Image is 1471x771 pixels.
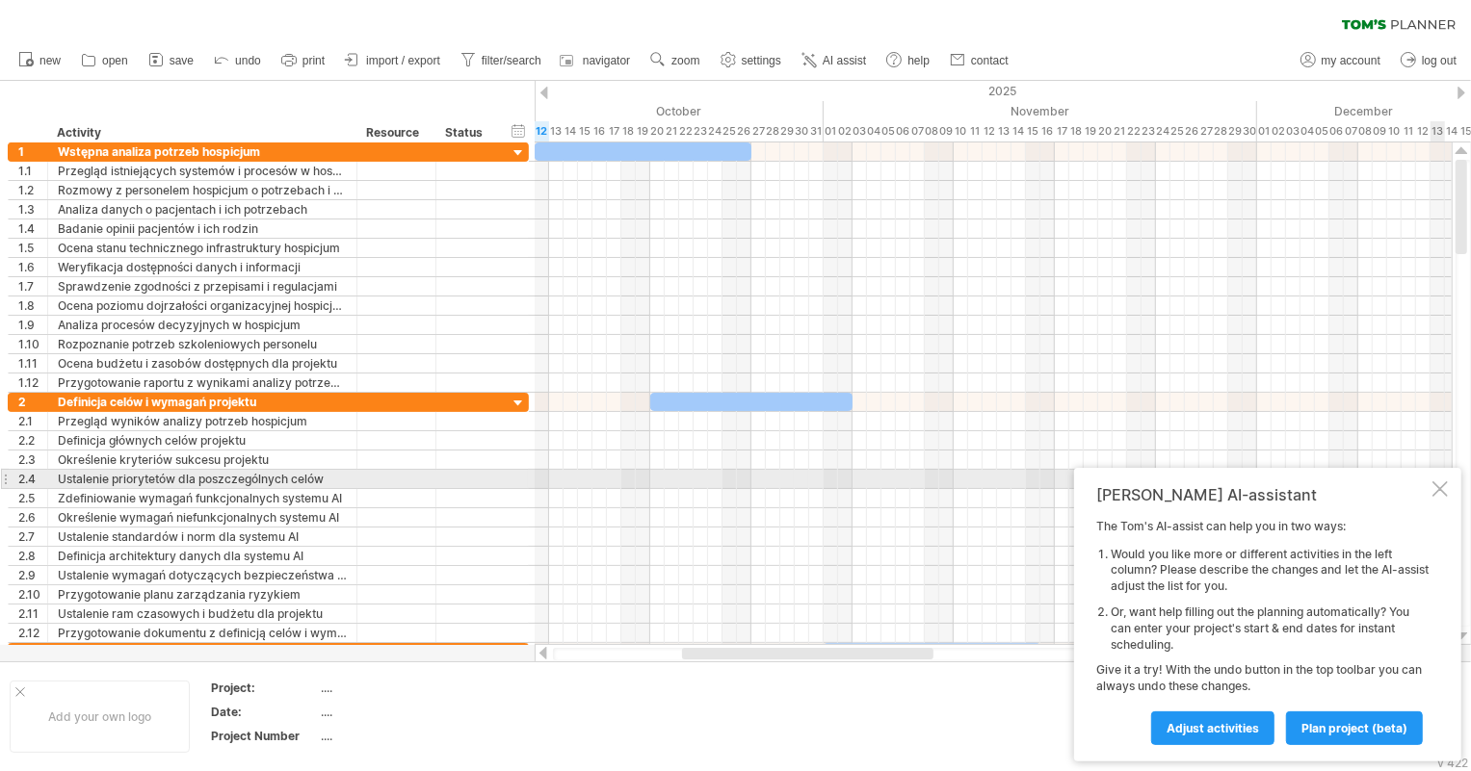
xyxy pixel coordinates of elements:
div: 2.5 [18,489,47,507]
div: Monday, 1 December 2025 [1257,121,1272,141]
a: undo [209,48,267,73]
span: import / export [366,54,440,67]
div: Definicja architektury danych dla systemu AI [58,547,347,565]
div: 2.12 [18,624,47,642]
div: Wednesday, 5 November 2025 [881,121,896,141]
div: Saturday, 8 November 2025 [925,121,939,141]
div: Tuesday, 25 November 2025 [1170,121,1185,141]
div: The Tom's AI-assist can help you in two ways: Give it a try! With the undo button in the top tool... [1096,519,1429,744]
div: v 422 [1437,756,1468,770]
div: Definicja celów i wymagań projektu [58,393,347,411]
div: Friday, 21 November 2025 [1113,121,1127,141]
div: Monday, 24 November 2025 [1156,121,1170,141]
a: AI assist [797,48,872,73]
div: Tuesday, 2 December 2025 [1272,121,1286,141]
div: Saturday, 18 October 2025 [621,121,636,141]
div: 2.6 [18,508,47,527]
div: Wstępna analiza potrzeb hospicjum [58,142,347,161]
li: Or, want help filling out the planning automatically? You can enter your project's start & end da... [1111,604,1429,653]
div: Tuesday, 18 November 2025 [1069,121,1084,141]
div: Sunday, 12 October 2025 [535,121,549,141]
div: Date: [211,704,317,720]
div: 1.7 [18,277,47,296]
div: Sunday, 2 November 2025 [838,121,853,141]
div: Weryfikacja dostępności danych i informacji [58,258,347,276]
a: zoom [645,48,705,73]
div: Friday, 24 October 2025 [708,121,722,141]
div: 1.6 [18,258,47,276]
div: Ustalenie standardów i norm dla systemu AI [58,527,347,546]
div: Friday, 7 November 2025 [910,121,925,141]
a: new [13,48,66,73]
a: plan project (beta) [1286,711,1423,745]
li: Would you like more or different activities in the left column? Please describe the changes and l... [1111,547,1429,595]
div: Wednesday, 3 December 2025 [1286,121,1300,141]
div: Tuesday, 21 October 2025 [665,121,679,141]
span: help [907,54,930,67]
div: Thursday, 6 November 2025 [896,121,910,141]
div: Resource [366,123,425,142]
div: 2.8 [18,547,47,565]
div: Określenie wymagań niefunkcjonalnych systemu AI [58,508,347,527]
div: Przygotowanie dokumentu z definicją celów i wymagań projektu [58,624,347,642]
div: Ustalenie priorytetów dla poszczególnych celów [58,470,347,488]
div: Monday, 3 November 2025 [853,121,867,141]
div: 1.12 [18,373,47,392]
a: print [276,48,330,73]
div: Sunday, 7 December 2025 [1344,121,1358,141]
div: Monday, 8 December 2025 [1358,121,1373,141]
div: 1.11 [18,354,47,373]
div: 2.3 [18,450,47,469]
div: Friday, 12 December 2025 [1416,121,1431,141]
div: Ocena budżetu i zasobów dostępnych dla projektu [58,354,347,373]
div: Friday, 17 October 2025 [607,121,621,141]
div: Activity [57,123,346,142]
div: 3 [18,643,47,661]
div: Tuesday, 4 November 2025 [867,121,881,141]
div: Monday, 20 October 2025 [650,121,665,141]
a: save [144,48,199,73]
span: print [302,54,325,67]
span: plan project (beta) [1301,721,1407,735]
div: Ocena stanu technicznego infrastruktury hospicjum [58,239,347,257]
div: Definicja głównych celów projektu [58,431,347,450]
div: Sprawdzenie zgodności z przepisami i regulacjami [58,277,347,296]
div: 1.1 [18,162,47,180]
div: .... [321,680,483,696]
span: navigator [583,54,630,67]
span: AI assist [823,54,866,67]
div: Saturday, 15 November 2025 [1026,121,1040,141]
span: filter/search [482,54,541,67]
div: 1.10 [18,335,47,353]
a: open [76,48,134,73]
div: Saturday, 29 November 2025 [1228,121,1243,141]
span: undo [235,54,261,67]
span: contact [971,54,1009,67]
div: October 2025 [376,101,824,121]
div: Sunday, 30 November 2025 [1243,121,1257,141]
div: Zdefiniowanie wymagań funkcjonalnych systemu AI [58,489,347,507]
div: 2.2 [18,431,47,450]
div: Thursday, 4 December 2025 [1300,121,1315,141]
div: Wednesday, 12 November 2025 [983,121,997,141]
div: 2.4 [18,470,47,488]
span: Adjust activities [1167,721,1259,735]
span: zoom [671,54,699,67]
a: settings [716,48,787,73]
div: Określenie kryteriów sukcesu projektu [58,450,347,469]
div: 1.8 [18,296,47,315]
div: Thursday, 13 November 2025 [997,121,1011,141]
div: 1.4 [18,219,47,238]
div: Status [445,123,487,142]
div: Badanie opinii pacjentów i ich rodzin [58,219,347,238]
div: Saturday, 25 October 2025 [722,121,737,141]
span: save [170,54,194,67]
div: November 2025 [824,101,1257,121]
div: Friday, 5 December 2025 [1315,121,1329,141]
div: 2.11 [18,604,47,623]
div: Sunday, 14 December 2025 [1445,121,1459,141]
div: Analiza procesów decyzyjnych w hospicjum [58,316,347,334]
div: .... [321,704,483,720]
div: Ustalenie ram czasowych i budżetu dla projektu [58,604,347,623]
div: Thursday, 11 December 2025 [1402,121,1416,141]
